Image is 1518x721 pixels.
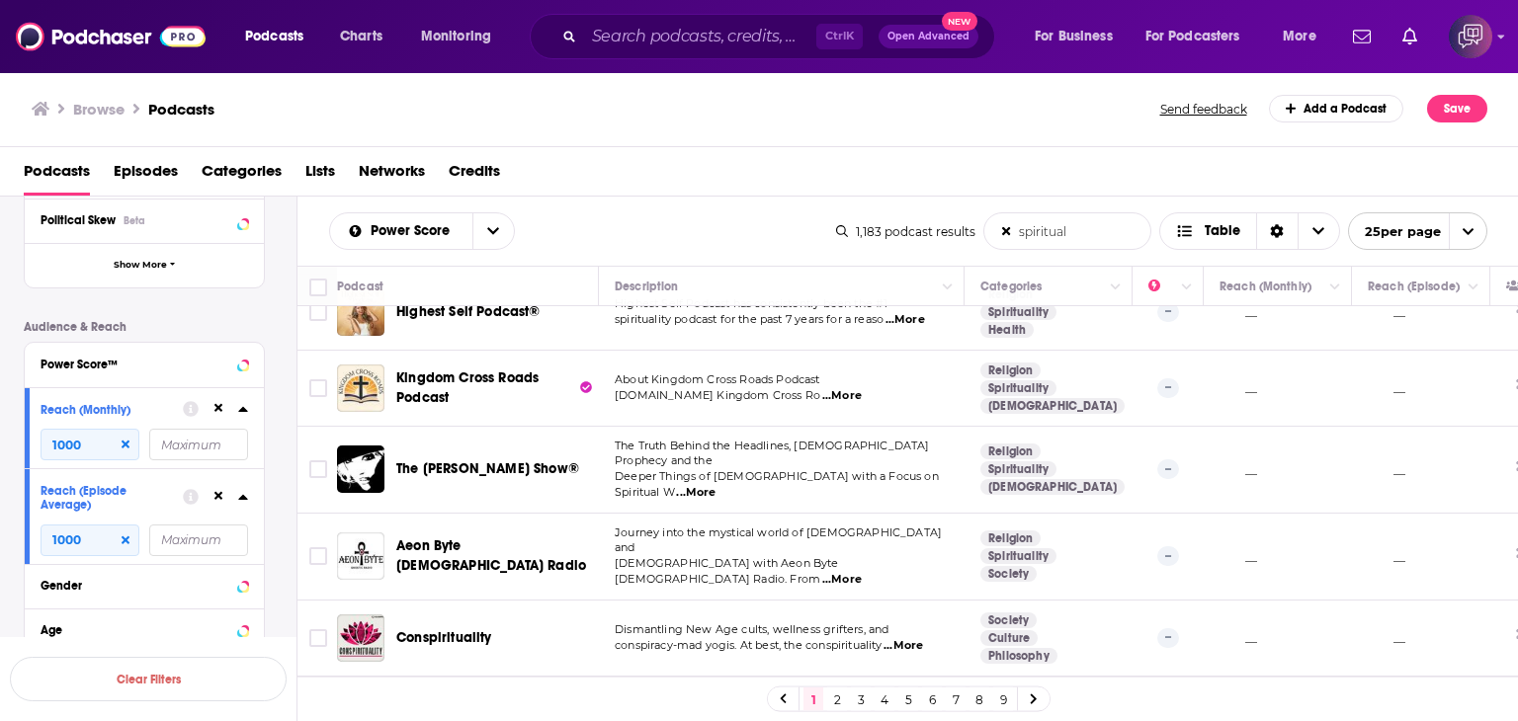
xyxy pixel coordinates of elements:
[1368,303,1405,320] p: __
[1157,302,1179,322] p: --
[41,358,231,371] div: Power Score™
[584,21,816,52] input: Search podcasts, credits, & more...
[615,275,678,298] div: Description
[449,155,500,196] a: Credits
[1133,21,1269,52] button: open menu
[41,403,170,417] div: Reach (Monthly)
[615,296,887,310] span: Highest Self Podcast has consistently been the #1
[41,617,248,642] button: Age
[980,275,1042,298] div: Categories
[1348,212,1487,250] button: open menu
[879,25,978,48] button: Open AdvancedNew
[615,439,930,468] span: The Truth Behind the Headlines, [DEMOGRAPHIC_DATA] Prophecy and the
[922,687,942,711] a: 6
[615,556,839,586] span: [DEMOGRAPHIC_DATA] with Aeon Byte [DEMOGRAPHIC_DATA] Radio. From
[41,623,231,637] div: Age
[980,630,1038,646] a: Culture
[41,207,248,232] button: Political SkewBeta
[980,612,1037,628] a: Society
[421,23,491,50] span: Monitoring
[396,369,539,406] span: Kingdom Cross Roads Podcast
[41,213,116,227] span: Political Skew
[1345,20,1379,53] a: Show notifications dropdown
[305,155,335,196] span: Lists
[1157,546,1179,566] p: --
[980,479,1125,495] a: [DEMOGRAPHIC_DATA]
[124,214,145,227] div: Beta
[1159,212,1340,250] button: Choose View
[851,687,871,711] a: 3
[337,364,384,412] img: Kingdom Cross Roads Podcast
[1157,378,1179,398] p: --
[946,687,966,711] a: 7
[1368,548,1405,565] p: __
[337,532,384,580] a: Aeon Byte Gnostic Radio
[980,443,1041,459] a: Religion
[149,524,248,556] input: Maximum
[1104,276,1128,299] button: Column Actions
[875,687,894,711] a: 4
[396,629,492,646] span: Conspirituality
[396,537,586,574] span: Aeon Byte [DEMOGRAPHIC_DATA] Radio
[942,12,977,31] span: New
[1220,303,1257,320] p: __
[980,648,1057,664] a: Philosophy
[309,460,327,478] span: Toggle select row
[816,24,863,49] span: Ctrl K
[980,380,1056,396] a: Spirituality
[1175,276,1199,299] button: Column Actions
[1256,213,1298,249] div: Sort Direction
[884,638,923,654] span: ...More
[41,396,183,421] button: Reach (Monthly)
[1283,23,1316,50] span: More
[1449,15,1492,58] img: User Profile
[396,459,579,479] a: The [PERSON_NAME] Show®
[337,288,384,336] a: Highest Self Podcast®
[10,657,287,701] button: Clear Filters
[41,524,139,556] input: Minimum
[114,155,178,196] span: Episodes
[1323,276,1347,299] button: Column Actions
[1427,95,1487,122] button: Save
[24,320,265,334] p: Audience & Reach
[615,312,884,326] span: spirituality podcast for the past 7 years for a reaso
[936,276,960,299] button: Column Actions
[1462,276,1485,299] button: Column Actions
[803,687,823,711] a: 1
[41,573,248,598] button: Gender
[396,628,492,648] a: Conspirituality
[202,155,282,196] a: Categories
[885,312,925,328] span: ...More
[1368,629,1405,646] p: __
[970,687,989,711] a: 8
[330,224,472,238] button: open menu
[615,525,942,555] span: Journey into the mystical world of [DEMOGRAPHIC_DATA] and
[337,614,384,662] img: Conspirituality
[1368,275,1460,298] div: Reach (Episode)
[41,477,183,516] button: Reach (Episode Average)
[245,23,303,50] span: Podcasts
[1269,21,1341,52] button: open menu
[980,548,1056,564] a: Spirituality
[396,536,592,576] a: Aeon Byte [DEMOGRAPHIC_DATA] Radio
[148,100,214,119] a: Podcasts
[980,304,1056,320] a: Spirituality
[407,21,517,52] button: open menu
[25,243,264,287] button: Show More
[1148,275,1176,298] div: Power Score
[980,461,1056,477] a: Spirituality
[993,687,1013,711] a: 9
[1220,461,1257,478] p: __
[1205,224,1240,238] span: Table
[231,21,329,52] button: open menu
[396,303,541,320] span: Highest Self Podcast®
[615,638,883,652] span: conspiracy-mad yogis. At best, the conspirituality
[676,485,716,501] span: ...More
[1157,628,1179,648] p: --
[615,372,820,386] span: About Kingdom Cross Roads Podcast
[24,155,90,196] a: Podcasts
